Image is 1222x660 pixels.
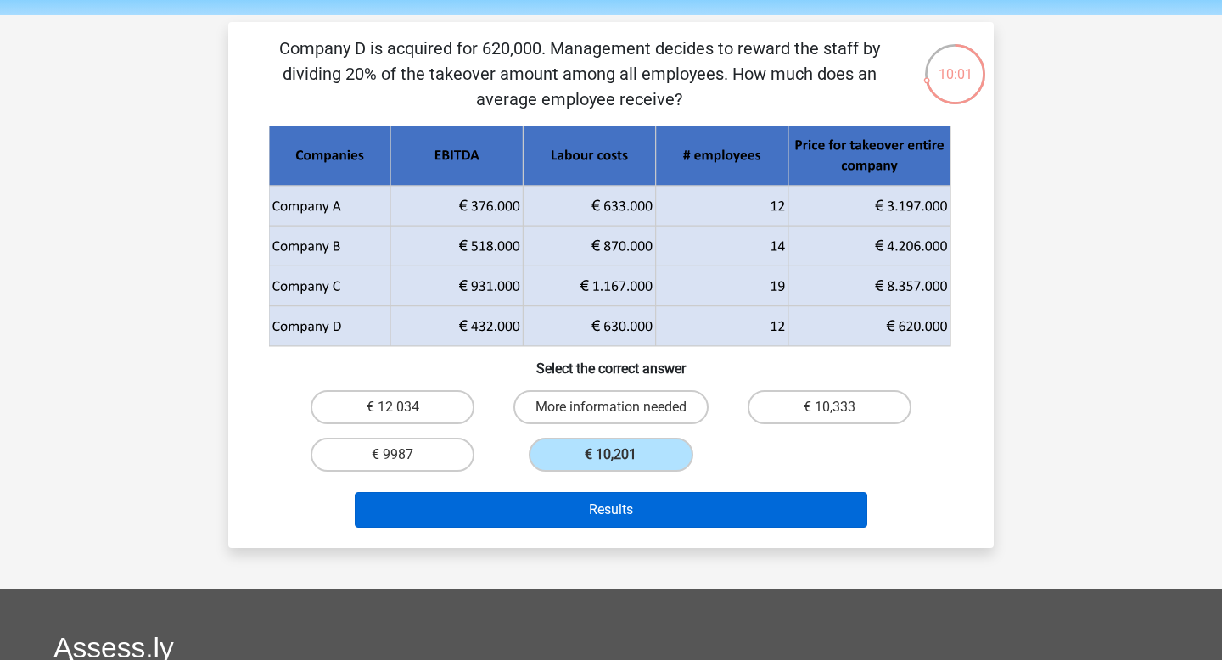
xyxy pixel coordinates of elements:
label: € 12 034 [311,390,474,424]
label: € 10,333 [748,390,911,424]
h6: Select the correct answer [255,347,967,377]
label: € 9987 [311,438,474,472]
label: More information needed [513,390,709,424]
label: € 10,201 [529,438,692,472]
p: Company D is acquired for 620,000. Management decides to reward the staff by dividing 20% ​​of th... [255,36,903,112]
div: 10:01 [923,42,987,85]
button: Results [355,492,868,528]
